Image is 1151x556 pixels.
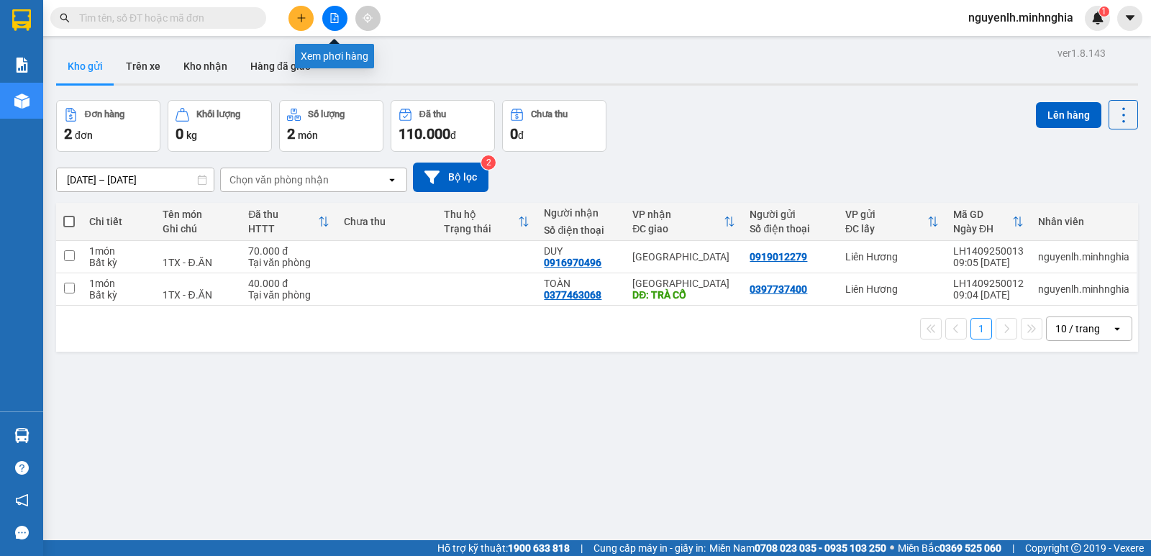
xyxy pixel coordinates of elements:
[288,6,314,31] button: plus
[64,125,72,142] span: 2
[386,174,398,186] svg: open
[1117,6,1142,31] button: caret-down
[89,278,148,289] div: 1 món
[750,209,830,220] div: Người gửi
[838,203,946,241] th: Toggle SortBy
[15,461,29,475] span: question-circle
[89,289,148,301] div: Bất kỳ
[890,545,894,551] span: ⚪️
[437,203,537,241] th: Toggle SortBy
[845,251,939,263] div: Liên Hương
[544,257,601,268] div: 0916970496
[57,168,214,191] input: Select a date range.
[1101,6,1106,17] span: 1
[56,49,114,83] button: Kho gửi
[295,44,374,68] div: Xem phơi hàng
[593,540,706,556] span: Cung cấp máy in - giấy in:
[344,216,429,227] div: Chưa thu
[544,278,618,289] div: TOÀN
[322,6,347,31] button: file-add
[632,251,735,263] div: [GEOGRAPHIC_DATA]
[168,100,272,152] button: Khối lượng0kg
[14,94,29,109] img: warehouse-icon
[750,251,807,263] div: 0919012279
[329,13,340,23] span: file-add
[419,109,446,119] div: Đã thu
[14,428,29,443] img: warehouse-icon
[248,278,329,289] div: 40.000 đ
[89,257,148,268] div: Bất kỳ
[163,209,234,220] div: Tên món
[632,223,724,234] div: ĐC giao
[1099,6,1109,17] sup: 1
[163,289,234,301] div: 1TX - Đ.ĂN
[114,49,172,83] button: Trên xe
[518,129,524,141] span: đ
[1012,540,1014,556] span: |
[75,129,93,141] span: đơn
[296,13,306,23] span: plus
[60,13,70,23] span: search
[241,203,336,241] th: Toggle SortBy
[229,173,329,187] div: Chọn văn phòng nhận
[953,209,1012,220] div: Mã GD
[970,318,992,339] button: 1
[845,283,939,295] div: Liên Hương
[363,13,373,23] span: aim
[1124,12,1137,24] span: caret-down
[437,540,570,556] span: Hỗ trợ kỹ thuật:
[196,109,240,119] div: Khối lượng
[953,289,1024,301] div: 09:04 [DATE]
[163,223,234,234] div: Ghi chú
[1111,323,1123,334] svg: open
[14,58,29,73] img: solution-icon
[248,289,329,301] div: Tại văn phòng
[1038,251,1129,263] div: nguyenlh.minhnghia
[953,257,1024,268] div: 09:05 [DATE]
[56,100,160,152] button: Đơn hàng2đơn
[845,223,927,234] div: ĐC lấy
[89,216,148,227] div: Chi tiết
[399,125,450,142] span: 110.000
[508,542,570,554] strong: 1900 633 818
[248,209,317,220] div: Đã thu
[510,125,518,142] span: 0
[163,257,234,268] div: 1TX - Đ.ĂN
[625,203,742,241] th: Toggle SortBy
[391,100,495,152] button: Đã thu110.000đ
[1071,543,1081,553] span: copyright
[755,542,886,554] strong: 0708 023 035 - 0935 103 250
[248,245,329,257] div: 70.000 đ
[15,493,29,507] span: notification
[581,540,583,556] span: |
[750,223,830,234] div: Số điện thoại
[1036,102,1101,128] button: Lên hàng
[279,100,383,152] button: Số lượng2món
[1038,216,1129,227] div: Nhân viên
[544,224,618,236] div: Số điện thoại
[85,109,124,119] div: Đơn hàng
[248,257,329,268] div: Tại văn phòng
[287,125,295,142] span: 2
[544,207,618,219] div: Người nhận
[239,49,322,83] button: Hàng đã giao
[1091,12,1104,24] img: icon-new-feature
[1055,322,1100,336] div: 10 / trang
[172,49,239,83] button: Kho nhận
[444,223,518,234] div: Trạng thái
[544,289,601,301] div: 0377463068
[544,245,618,257] div: DUY
[298,129,318,141] span: món
[709,540,886,556] span: Miền Nam
[531,109,568,119] div: Chưa thu
[1038,283,1129,295] div: nguyenlh.minhnghia
[413,163,488,192] button: Bộ lọc
[502,100,606,152] button: Chưa thu0đ
[15,526,29,539] span: message
[481,155,496,170] sup: 2
[176,125,183,142] span: 0
[845,209,927,220] div: VP gửi
[248,223,317,234] div: HTTT
[940,542,1001,554] strong: 0369 525 060
[957,9,1085,27] span: nguyenlh.minhnghia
